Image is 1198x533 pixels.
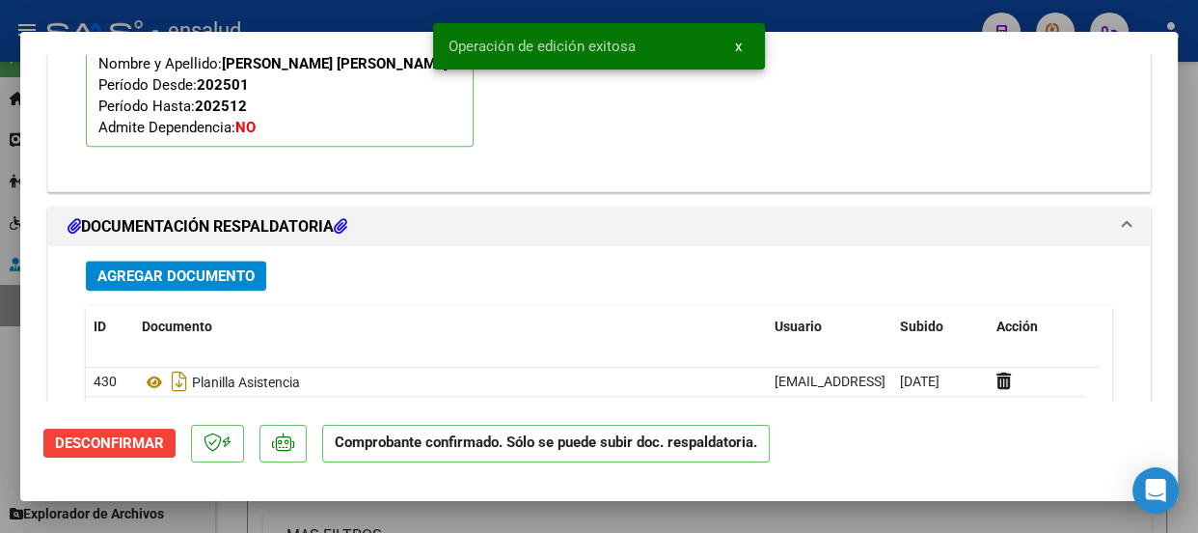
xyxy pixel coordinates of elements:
button: Agregar Documento [86,261,266,291]
datatable-header-cell: Usuario [767,306,892,348]
span: Acción [996,319,1038,334]
span: Desconfirmar [55,435,164,452]
span: CUIL: Nombre y Apellido: Período Desde: Período Hasta: Admite Dependencia: [98,34,448,136]
span: Agregar Documento [97,267,255,285]
i: Descargar documento [167,366,192,397]
datatable-header-cell: Acción [989,306,1085,348]
span: 430 [94,374,117,389]
mat-expansion-panel-header: DOCUMENTACIÓN RESPALDATORIA [48,208,1150,246]
p: Comprobante confirmado. Sólo se puede subir doc. respaldatoria. [322,425,770,463]
span: [DATE] [900,374,939,389]
button: x [720,29,757,64]
span: Subido [900,319,943,334]
div: Open Intercom Messenger [1132,467,1179,514]
span: x [735,38,742,55]
datatable-header-cell: Subido [892,306,989,348]
span: Documento [142,319,212,334]
strong: 202512 [195,98,247,115]
span: ID [94,319,106,334]
button: Desconfirmar [43,429,176,458]
strong: 202501 [197,76,249,94]
span: Usuario [775,319,822,334]
span: Operación de edición exitosa [449,37,636,56]
datatable-header-cell: ID [86,306,134,348]
span: Planilla Asistencia [142,375,300,390]
strong: NO [235,119,256,136]
h1: DOCUMENTACIÓN RESPALDATORIA [68,215,347,238]
strong: [PERSON_NAME] [PERSON_NAME] [222,55,448,72]
datatable-header-cell: Documento [134,306,767,348]
span: [EMAIL_ADDRESS][DOMAIN_NAME] - [PERSON_NAME] [775,374,1102,389]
